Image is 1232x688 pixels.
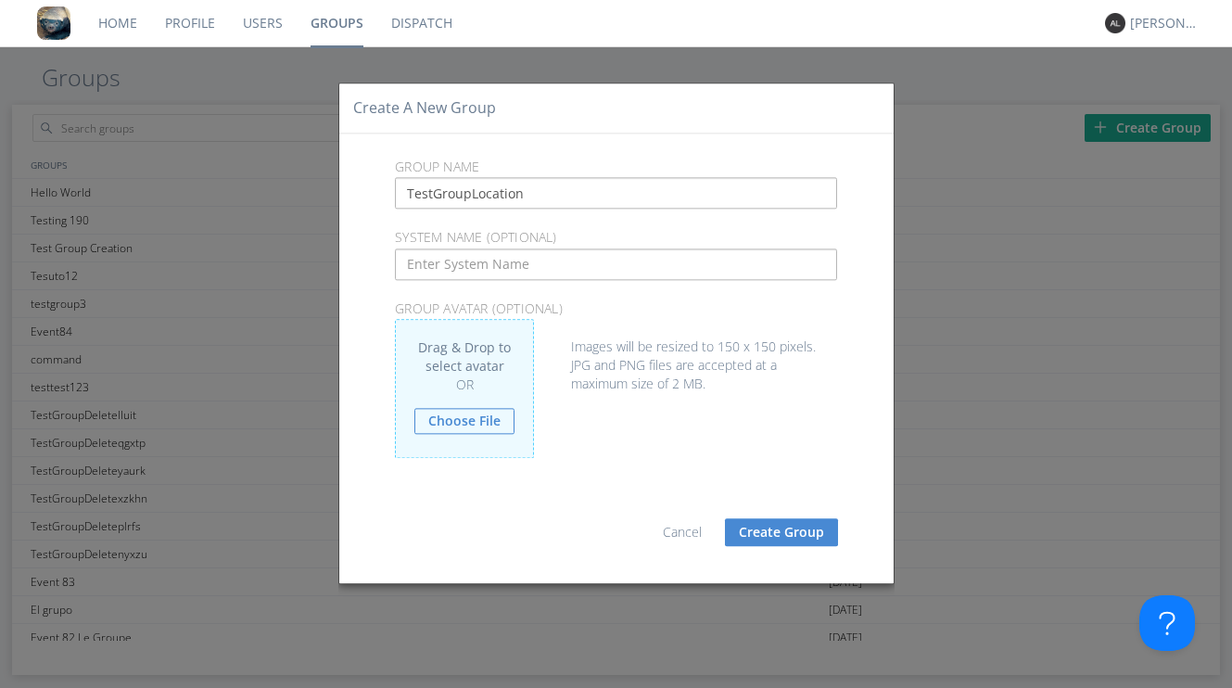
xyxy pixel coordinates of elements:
a: Choose File [414,408,514,434]
img: 8ff700cf5bab4eb8a436322861af2272 [37,6,70,40]
input: Enter System Name [395,248,837,280]
img: 373638.png [1105,13,1125,33]
div: Images will be resized to 150 x 150 pixels. JPG and PNG files are accepted at a maximum size of 2... [395,319,837,393]
div: OR [414,376,514,394]
p: Group Avatar (optional) [381,299,851,319]
a: Cancel [663,523,702,541]
p: System Name (optional) [381,228,851,248]
div: [PERSON_NAME] [1130,14,1200,32]
p: Group Name [381,157,851,177]
button: Create Group [725,518,838,546]
h4: Create a New Group [353,97,496,119]
div: Drag & Drop to select avatar [395,319,534,458]
input: Enter Group Name [395,178,837,210]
